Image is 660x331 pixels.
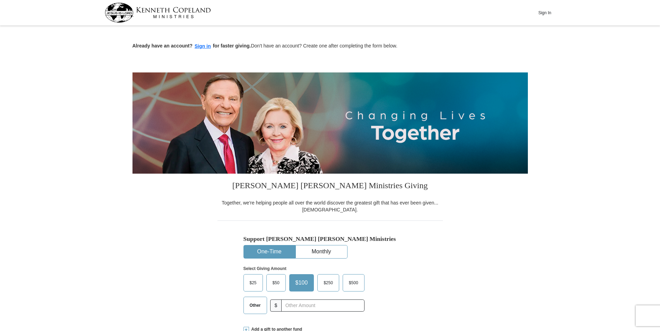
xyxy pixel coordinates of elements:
p: Don't have an account? Create one after completing the form below. [132,42,528,50]
h3: [PERSON_NAME] [PERSON_NAME] Ministries Giving [217,174,443,199]
h5: Support [PERSON_NAME] [PERSON_NAME] Ministries [243,235,417,243]
strong: Already have an account? for faster giving. [132,43,251,49]
strong: Select Giving Amount [243,266,286,271]
button: Sign In [534,7,555,18]
input: Other Amount [281,299,364,312]
button: One-Time [244,245,295,258]
span: $100 [292,278,311,288]
span: $25 [246,278,260,288]
button: Monthly [296,245,347,258]
span: $50 [269,278,283,288]
div: Together, we're helping people all over the world discover the greatest gift that has ever been g... [217,199,443,213]
span: $500 [345,278,362,288]
img: kcm-header-logo.svg [105,3,211,23]
span: $ [270,299,282,312]
span: $250 [320,278,336,288]
button: Sign in [192,42,213,50]
span: Other [246,300,264,311]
